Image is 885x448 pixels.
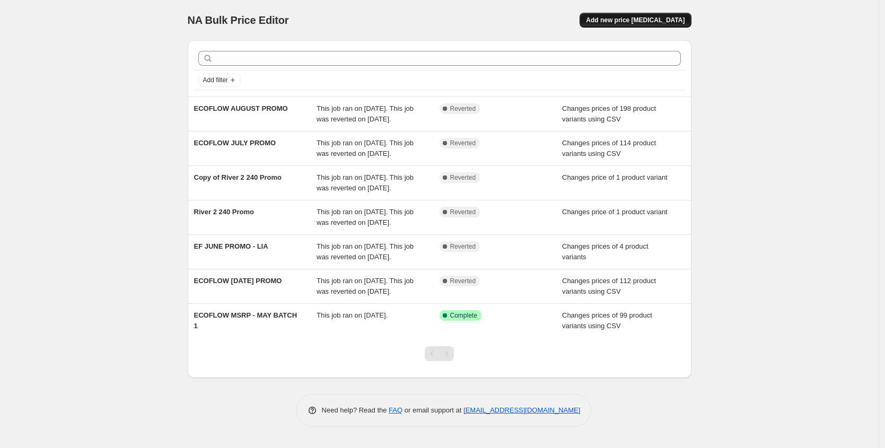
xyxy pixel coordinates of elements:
span: ECOFLOW AUGUST PROMO [194,104,288,112]
span: NA Bulk Price Editor [188,14,289,26]
button: Add new price [MEDICAL_DATA] [580,13,691,28]
span: This job ran on [DATE]. This job was reverted on [DATE]. [317,104,414,123]
span: ECOFLOW [DATE] PROMO [194,277,282,285]
span: Reverted [450,208,476,216]
span: Add filter [203,76,228,84]
a: [EMAIL_ADDRESS][DOMAIN_NAME] [463,406,580,414]
span: Changes price of 1 product variant [562,173,668,181]
span: This job ran on [DATE]. This job was reverted on [DATE]. [317,242,414,261]
span: Changes price of 1 product variant [562,208,668,216]
button: Add filter [198,74,241,86]
span: This job ran on [DATE]. [317,311,388,319]
span: River 2 240 Promo [194,208,254,216]
span: This job ran on [DATE]. This job was reverted on [DATE]. [317,139,414,157]
span: or email support at [402,406,463,414]
span: Complete [450,311,477,320]
span: This job ran on [DATE]. This job was reverted on [DATE]. [317,277,414,295]
span: Changes prices of 112 product variants using CSV [562,277,656,295]
span: Changes prices of 198 product variants using CSV [562,104,656,123]
span: Reverted [450,104,476,113]
span: ECOFLOW MSRP - MAY BATCH 1 [194,311,297,330]
span: Reverted [450,277,476,285]
span: ECOFLOW JULY PROMO [194,139,276,147]
span: EF JUNE PROMO - LIA [194,242,268,250]
nav: Pagination [425,346,454,361]
span: Add new price [MEDICAL_DATA] [586,16,685,24]
a: FAQ [389,406,402,414]
span: Changes prices of 114 product variants using CSV [562,139,656,157]
span: Changes prices of 99 product variants using CSV [562,311,652,330]
span: Reverted [450,242,476,251]
span: Reverted [450,139,476,147]
span: Need help? Read the [322,406,389,414]
span: This job ran on [DATE]. This job was reverted on [DATE]. [317,208,414,226]
span: Copy of River 2 240 Promo [194,173,282,181]
span: Changes prices of 4 product variants [562,242,649,261]
span: Reverted [450,173,476,182]
span: This job ran on [DATE]. This job was reverted on [DATE]. [317,173,414,192]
